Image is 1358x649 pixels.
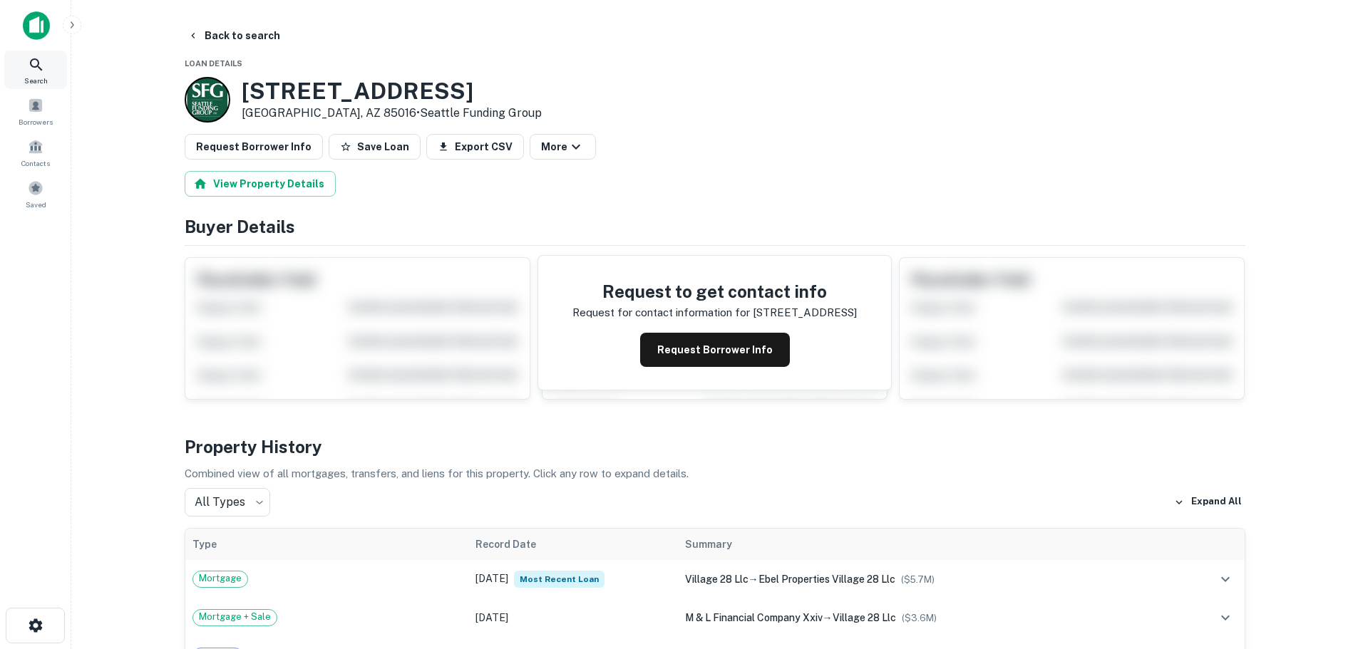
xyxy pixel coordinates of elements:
span: ($ 5.7M ) [901,574,935,585]
a: Borrowers [4,92,67,130]
span: Loan Details [185,59,242,68]
a: Search [4,51,67,89]
button: View Property Details [185,171,336,197]
p: Combined view of all mortgages, transfers, and liens for this property. Click any row to expand d... [185,465,1245,482]
span: ebel properties village 28 llc [758,573,895,585]
td: [DATE] [468,598,678,637]
button: Back to search [182,23,286,48]
button: Request Borrower Info [640,333,790,367]
h4: Request to get contact info [572,279,857,304]
button: Request Borrower Info [185,134,323,160]
p: [STREET_ADDRESS] [753,304,857,321]
th: Summary [678,529,1188,560]
span: village 28 llc [685,573,749,585]
p: Request for contact information for [572,304,750,321]
button: Expand All [1171,492,1245,513]
a: Contacts [4,133,67,172]
th: Record Date [468,529,678,560]
button: expand row [1213,567,1238,591]
div: → [685,610,1181,625]
span: m & l financial company xxiv [685,612,823,623]
button: More [530,134,596,160]
img: capitalize-icon.png [23,11,50,40]
button: expand row [1213,606,1238,630]
span: Saved [26,199,46,210]
h4: Property History [185,434,1245,460]
a: Seattle Funding Group [420,106,542,120]
span: Mortgage [193,571,247,586]
span: Most Recent Loan [514,571,605,588]
span: Search [24,75,48,86]
th: Type [185,529,468,560]
div: All Types [185,488,270,516]
span: village 28 llc [833,612,896,623]
iframe: Chat Widget [1287,535,1358,603]
p: [GEOGRAPHIC_DATA], AZ 85016 • [242,105,542,122]
h3: [STREET_ADDRESS] [242,78,542,105]
span: Borrowers [19,116,53,128]
h4: Buyer Details [185,214,1245,239]
span: ($ 3.6M ) [902,613,937,623]
a: Saved [4,175,67,213]
button: Save Loan [329,134,421,160]
button: Export CSV [426,134,524,160]
div: → [685,571,1181,587]
td: [DATE] [468,560,678,598]
span: Contacts [21,157,50,169]
span: Mortgage + Sale [193,610,277,624]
